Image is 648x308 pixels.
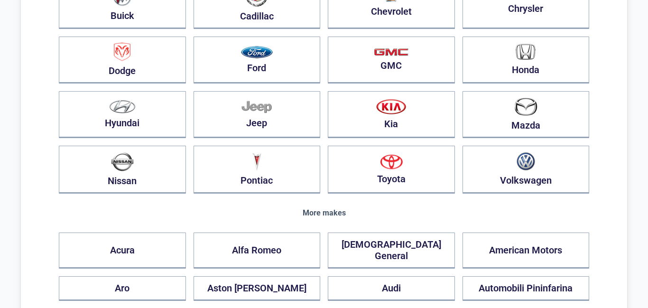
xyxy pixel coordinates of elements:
button: American Motors [463,233,590,269]
button: Audi [328,276,455,301]
button: Alfa Romeo [194,233,321,269]
button: Dodge [59,37,186,84]
button: Nissan [59,146,186,194]
button: Pontiac [194,146,321,194]
button: Aro [59,276,186,301]
button: Honda [463,37,590,84]
button: Hyundai [59,91,186,138]
button: Aston [PERSON_NAME] [194,276,321,301]
button: GMC [328,37,455,84]
button: Acura [59,233,186,269]
div: More makes [59,209,589,217]
button: Toyota [328,146,455,194]
button: Jeep [194,91,321,138]
button: [DEMOGRAPHIC_DATA] General [328,233,455,269]
button: Mazda [463,91,590,138]
button: Kia [328,91,455,138]
button: Volkswagen [463,146,590,194]
button: Automobili Pininfarina [463,276,590,301]
button: Ford [194,37,321,84]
